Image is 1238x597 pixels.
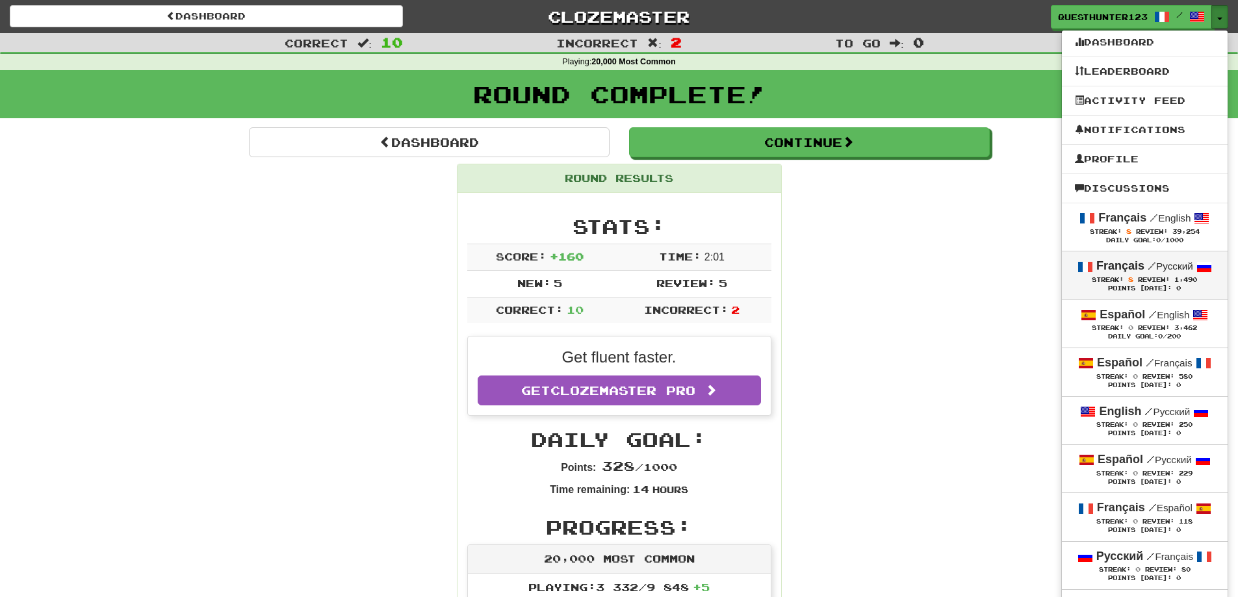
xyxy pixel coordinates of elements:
span: / [1148,309,1157,320]
a: Notifications [1062,121,1228,138]
a: Dashboard [10,5,403,27]
span: 0 [1135,565,1141,573]
span: 80 [1181,566,1191,573]
div: Round Results [458,164,781,193]
span: Streak: [1096,421,1128,428]
span: 2 [671,34,682,50]
span: + 160 [550,250,584,262]
h2: Stats: [467,216,771,237]
a: Español /Русский Streak: 0 Review: 229 Points [DATE]: 0 [1062,445,1228,492]
a: Dashboard [1062,34,1228,51]
span: / [1146,453,1155,465]
span: Playing: 3 332 / 9 848 [528,581,710,593]
strong: Español [1098,453,1143,466]
small: Русский [1146,454,1192,465]
small: English [1148,309,1189,320]
strong: Español [1097,356,1142,369]
span: 39,254 [1172,228,1200,235]
button: Continue [629,127,990,157]
span: / [1176,10,1183,19]
span: 0 [1133,469,1138,477]
span: Review: [1145,566,1177,573]
h2: Daily Goal: [467,429,771,450]
div: Points [DATE]: 0 [1075,429,1215,438]
strong: Points: [561,462,596,473]
div: Points [DATE]: 0 [1075,526,1215,535]
span: 2 [731,303,740,316]
span: 0 [1128,324,1133,331]
a: Français /English Streak: 8 Review: 39,254 Daily Goal:0/1000 [1062,203,1228,251]
p: Get fluent faster. [478,346,761,368]
span: 5 [719,277,727,289]
strong: Русский [1096,550,1144,563]
span: 1,490 [1174,276,1197,283]
a: Español /English Streak: 0 Review: 3,462 Daily Goal:0/200 [1062,300,1228,348]
strong: Français [1098,211,1146,224]
span: 0 [1133,372,1138,380]
a: Français /Español Streak: 0 Review: 118 Points [DATE]: 0 [1062,493,1228,540]
span: Incorrect: [644,303,729,316]
span: Streak: [1096,373,1128,380]
span: Review: [1138,276,1170,283]
div: Daily Goal: /1000 [1075,236,1215,245]
span: / 1000 [602,461,677,473]
span: Streak: [1096,518,1128,525]
span: / [1146,357,1154,368]
span: : [357,38,372,49]
span: 3,462 [1174,324,1197,331]
span: 118 [1179,518,1193,525]
span: 8 [1126,227,1131,235]
small: English [1150,212,1191,223]
small: Français [1146,551,1193,562]
span: : [890,38,904,49]
div: Points [DATE]: 0 [1075,478,1215,487]
span: 0 [913,34,924,50]
strong: 20,000 Most Common [591,57,675,66]
span: Review: [656,277,716,289]
a: English /Русский Streak: 0 Review: 250 Points [DATE]: 0 [1062,397,1228,444]
span: 14 [632,483,649,495]
strong: Time remaining: [550,484,630,495]
small: Français [1146,357,1193,368]
span: 0 [1158,333,1163,340]
span: 328 [602,458,635,474]
span: Correct: [496,303,563,316]
span: Time: [659,250,701,262]
div: Points [DATE]: 0 [1075,381,1215,390]
span: Review: [1142,421,1174,428]
small: Español [1148,502,1193,513]
a: Leaderboard [1062,63,1228,80]
small: Русский [1144,406,1190,417]
a: Clozemaster [422,5,816,28]
div: Daily Goal: /200 [1075,333,1215,341]
span: / [1146,550,1155,562]
strong: Français [1096,259,1144,272]
strong: English [1099,405,1141,418]
span: Review: [1142,373,1174,380]
span: / [1148,260,1156,272]
span: 250 [1179,421,1193,428]
span: / [1144,405,1153,417]
span: Streak: [1096,470,1128,477]
span: 10 [567,303,584,316]
a: questhunter123 / [1051,5,1212,29]
h2: Progress: [467,516,771,538]
span: Correct [285,36,348,49]
span: Clozemaster Pro [550,383,695,398]
a: Discussions [1062,180,1228,197]
div: Points [DATE]: 0 [1075,285,1215,293]
span: 580 [1179,373,1193,380]
span: / [1148,502,1157,513]
span: Streak: [1092,324,1124,331]
span: 229 [1179,470,1193,477]
span: Review: [1136,228,1168,235]
span: 5 [554,277,562,289]
span: Incorrect [556,36,638,49]
span: Score: [496,250,547,262]
span: 0 [1156,236,1161,244]
span: Review: [1142,518,1174,525]
span: Review: [1138,324,1170,331]
span: 2 : 0 1 [704,251,725,262]
a: GetClozemaster Pro [478,375,761,405]
small: Hours [652,484,688,495]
